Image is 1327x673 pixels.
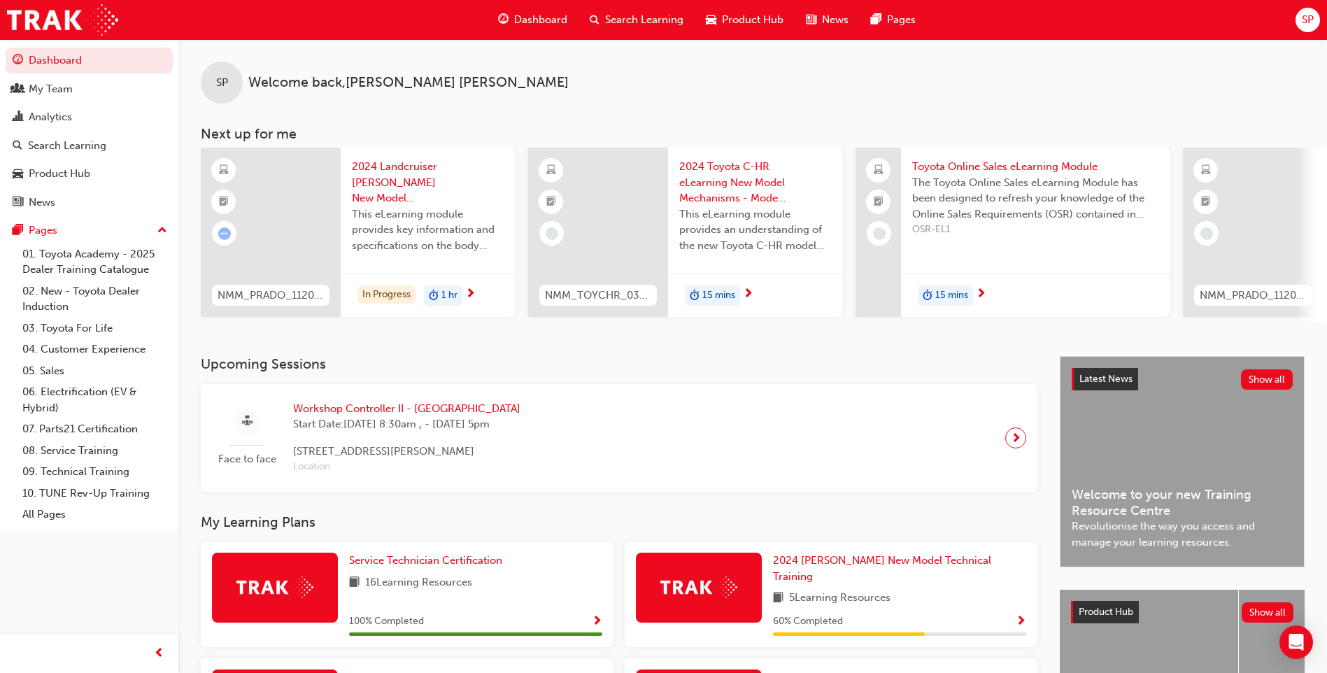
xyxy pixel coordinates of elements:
[17,483,173,504] a: 10. TUNE Rev-Up Training
[1072,518,1293,550] span: Revolutionise the way you access and manage your learning resources.
[873,227,886,240] span: learningRecordVerb_NONE-icon
[349,554,502,567] span: Service Technician Certification
[29,194,55,211] div: News
[13,111,23,124] span: chart-icon
[1011,428,1021,448] span: next-icon
[592,616,602,628] span: Show Progress
[887,12,916,28] span: Pages
[773,614,843,630] span: 60 % Completed
[935,288,968,304] span: 15 mins
[546,227,558,240] span: learningRecordVerb_NONE-icon
[352,206,504,254] span: This eLearning module provides key information and specifications on the body electrical systems ...
[1201,162,1211,180] span: learningResourceType_ELEARNING-icon
[201,148,516,317] a: NMM_PRADO_112024_MODULE_42024 Landcruiser [PERSON_NAME] New Model Mechanisms - Body Electrical 4T...
[1201,193,1211,211] span: booktick-icon
[789,590,890,607] span: 5 Learning Resources
[860,6,927,34] a: pages-iconPages
[773,590,783,607] span: book-icon
[923,287,932,305] span: duration-icon
[465,288,476,301] span: next-icon
[773,553,1026,584] a: 2024 [PERSON_NAME] New Model Technical Training
[702,288,735,304] span: 15 mins
[13,168,23,180] span: car-icon
[349,553,508,569] a: Service Technician Certification
[1200,288,1306,304] span: NMM_PRADO_112024_MODULE_5
[17,339,173,360] a: 04. Customer Experience
[679,206,832,254] span: This eLearning module provides an understanding of the new Toyota C-HR model line-up and their Ka...
[1079,373,1133,385] span: Latest News
[1072,368,1293,390] a: Latest NewsShow all
[13,83,23,96] span: people-icon
[7,4,118,36] img: Trak
[1060,356,1305,567] a: Latest NewsShow allWelcome to your new Training Resource CentreRevolutionise the way you access a...
[806,11,816,29] span: news-icon
[690,287,700,305] span: duration-icon
[795,6,860,34] a: news-iconNews
[6,45,173,218] button: DashboardMy TeamAnalyticsSearch LearningProduct HubNews
[349,574,360,592] span: book-icon
[976,288,986,301] span: next-icon
[487,6,579,34] a: guage-iconDashboard
[546,162,556,180] span: learningResourceType_ELEARNING-icon
[546,193,556,211] span: booktick-icon
[29,81,73,97] div: My Team
[29,109,72,125] div: Analytics
[212,395,1026,481] a: Face to faceWorkshop Controller II - [GEOGRAPHIC_DATA]Start Date:[DATE] 8:30am , - [DATE] 5pm[STR...
[1016,613,1026,630] button: Show Progress
[429,287,439,305] span: duration-icon
[212,451,282,467] span: Face to face
[6,76,173,102] a: My Team
[29,166,90,182] div: Product Hub
[13,197,23,209] span: news-icon
[201,514,1037,530] h3: My Learning Plans
[1016,616,1026,628] span: Show Progress
[545,288,651,304] span: NMM_TOYCHR_032024_MODULE_1
[773,554,991,583] span: 2024 [PERSON_NAME] New Model Technical Training
[349,614,424,630] span: 100 % Completed
[6,218,173,243] button: Pages
[17,461,173,483] a: 09. Technical Training
[822,12,849,28] span: News
[874,162,884,180] span: laptop-icon
[201,356,1037,372] h3: Upcoming Sessions
[13,225,23,237] span: pages-icon
[13,55,23,67] span: guage-icon
[28,138,106,154] div: Search Learning
[1279,625,1313,659] div: Open Intercom Messenger
[6,104,173,130] a: Analytics
[13,140,22,153] span: search-icon
[365,574,472,592] span: 16 Learning Resources
[1302,12,1314,28] span: SP
[6,161,173,187] a: Product Hub
[17,418,173,440] a: 07. Parts21 Certification
[912,159,1159,175] span: Toyota Online Sales eLearning Module
[1071,601,1293,623] a: Product HubShow all
[154,645,164,663] span: prev-icon
[293,416,520,432] span: Start Date: [DATE] 8:30am , - [DATE] 5pm
[293,459,520,475] span: Location
[912,175,1159,222] span: The Toyota Online Sales eLearning Module has been designed to refresh your knowledge of the Onlin...
[17,281,173,318] a: 02. New - Toyota Dealer Induction
[592,613,602,630] button: Show Progress
[856,148,1170,317] a: Toyota Online Sales eLearning ModuleThe Toyota Online Sales eLearning Module has been designed to...
[293,401,520,417] span: Workshop Controller II - [GEOGRAPHIC_DATA]
[6,190,173,215] a: News
[216,75,228,91] span: SP
[17,318,173,339] a: 03. Toyota For Life
[357,285,416,304] div: In Progress
[579,6,695,34] a: search-iconSearch Learning
[248,75,569,91] span: Welcome back , [PERSON_NAME] [PERSON_NAME]
[29,222,57,239] div: Pages
[660,576,737,598] img: Trak
[695,6,795,34] a: car-iconProduct Hub
[6,133,173,159] a: Search Learning
[441,288,457,304] span: 1 hr
[706,11,716,29] span: car-icon
[590,11,599,29] span: search-icon
[178,126,1327,142] h3: Next up for me
[293,444,520,460] span: [STREET_ADDRESS][PERSON_NAME]
[157,222,167,240] span: up-icon
[236,576,313,598] img: Trak
[1200,227,1213,240] span: learningRecordVerb_NONE-icon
